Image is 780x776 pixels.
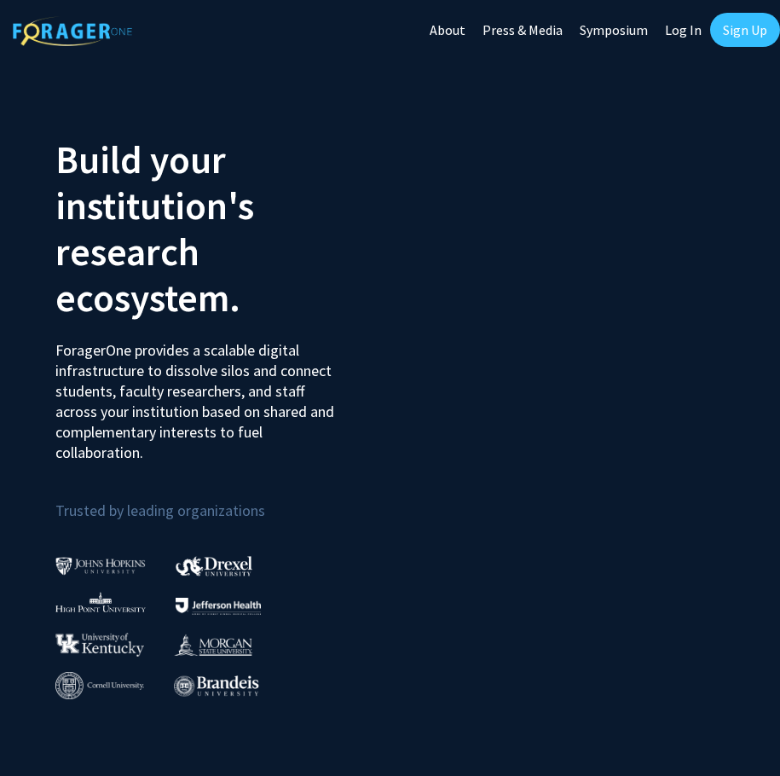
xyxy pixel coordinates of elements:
img: University of Kentucky [55,633,144,656]
img: Morgan State University [174,634,252,656]
img: Johns Hopkins University [55,557,146,575]
img: ForagerOne Logo [13,16,132,46]
img: Brandeis University [174,675,259,697]
p: ForagerOne provides a scalable digital infrastructure to dissolve silos and connect students, fac... [55,327,338,463]
img: Drexel University [176,556,252,576]
h2: Build your institution's research ecosystem. [55,136,378,321]
img: Thomas Jefferson University [176,598,261,614]
a: Sign Up [710,13,780,47]
img: High Point University [55,592,146,612]
img: Cornell University [55,672,144,700]
p: Trusted by leading organizations [55,477,378,524]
